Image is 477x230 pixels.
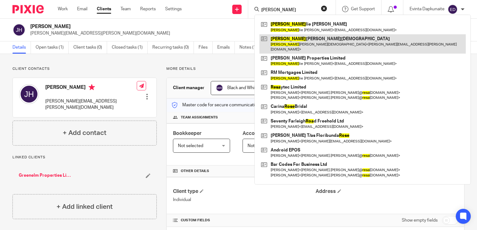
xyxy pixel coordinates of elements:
[97,6,111,12] a: Clients
[178,144,203,148] span: Not selected
[166,66,465,71] p: More details
[173,218,315,223] h4: CUSTOM FIELDS
[12,155,157,160] p: Linked clients
[30,23,310,30] h2: [PERSON_NAME]
[36,41,69,54] a: Open tasks (1)
[12,66,157,71] p: Client contacts
[321,5,327,12] button: Clear
[248,144,273,148] span: Not selected
[73,41,107,54] a: Client tasks (0)
[448,4,458,14] img: svg%3E
[173,188,315,195] h4: Client type
[316,188,458,195] h4: Address
[89,84,95,90] i: Primary
[30,30,380,36] p: [PERSON_NAME][EMAIL_ADDRESS][PERSON_NAME][DOMAIN_NAME]
[152,41,194,54] a: Recurring tasks (0)
[140,6,156,12] a: Reports
[19,172,71,179] a: Greenelm Properties Limited
[239,41,262,54] a: Notes (1)
[112,41,148,54] a: Closed tasks (1)
[58,6,68,12] a: Work
[63,128,106,138] h4: + Add contact
[402,217,438,223] label: Show empty fields
[181,169,209,174] span: Other details
[410,6,445,12] p: Evinta Dapkunaite
[120,6,131,12] a: Team
[217,41,235,54] a: Emails
[243,131,288,136] span: Accounts assistant
[45,84,137,92] h4: [PERSON_NAME]
[19,84,39,104] img: svg%3E
[165,6,182,12] a: Settings
[173,131,202,136] span: Bookkeeper
[351,7,375,11] span: Get Support
[173,85,204,91] h3: Client manager
[12,23,26,36] img: svg%3E
[216,84,223,92] img: svg%3E
[171,102,279,108] p: Master code for secure communications and files
[45,98,137,111] p: [PERSON_NAME][EMAIL_ADDRESS][PERSON_NAME][DOMAIN_NAME]
[181,115,218,120] span: Team assignments
[57,202,113,212] h4: + Add linked client
[199,41,213,54] a: Files
[227,86,282,90] span: Black and White Accounting
[261,7,317,13] input: Search
[12,5,44,13] img: Pixie
[77,6,87,12] a: Email
[12,41,31,54] a: Details
[173,197,315,203] p: Individual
